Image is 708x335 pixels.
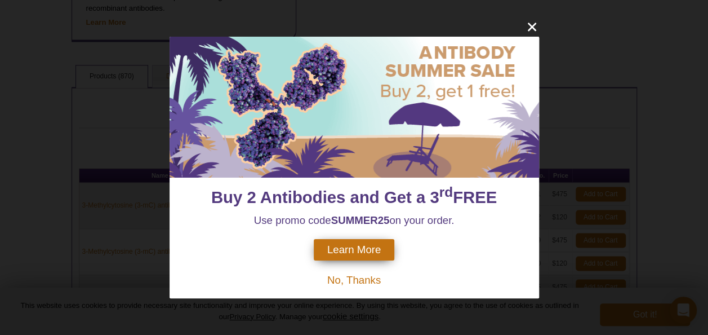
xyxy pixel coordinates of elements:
strong: SUMMER25 [331,214,390,226]
sup: rd [439,184,453,200]
button: close [525,20,539,34]
span: Buy 2 Antibodies and Get a 3 FREE [211,188,497,206]
span: No, Thanks [327,274,381,286]
span: Learn More [327,244,381,256]
span: Use promo code on your order. [254,214,455,226]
